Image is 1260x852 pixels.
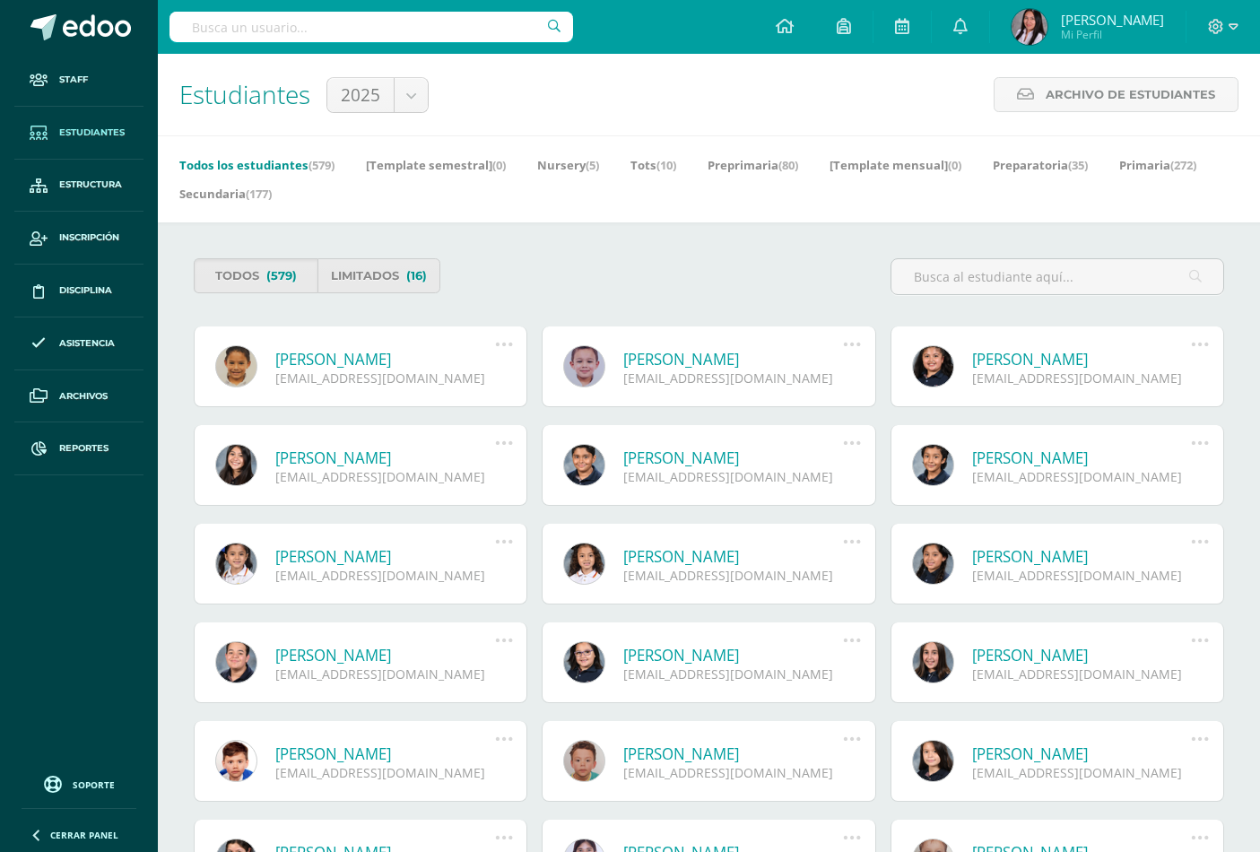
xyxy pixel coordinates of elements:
span: Cerrar panel [50,829,118,841]
a: 2025 [327,78,428,112]
a: [PERSON_NAME] [275,645,495,665]
a: Todos(579) [194,258,317,293]
a: [PERSON_NAME] [275,448,495,468]
a: [PERSON_NAME] [972,349,1192,369]
a: Disciplina [14,265,143,317]
a: [PERSON_NAME] [623,546,843,567]
a: [PERSON_NAME] [275,546,495,567]
a: Preprimaria(80) [708,151,798,179]
span: Reportes [59,441,109,456]
a: Limitados(16) [317,258,441,293]
span: Mi Perfil [1061,27,1164,42]
a: [PERSON_NAME] [275,743,495,764]
span: (579) [266,259,297,292]
span: (35) [1068,157,1088,173]
a: [PERSON_NAME] [623,743,843,764]
a: Primaria(272) [1119,151,1196,179]
span: (80) [778,157,798,173]
span: Estudiantes [59,126,125,140]
span: [PERSON_NAME] [1061,11,1164,29]
input: Busca al estudiante aquí... [891,259,1223,294]
span: Disciplina [59,283,112,298]
span: (272) [1170,157,1196,173]
span: 2025 [341,78,380,112]
span: Staff [59,73,88,87]
a: Archivos [14,370,143,423]
a: Soporte [22,771,136,795]
a: Estudiantes [14,107,143,160]
div: [EMAIL_ADDRESS][DOMAIN_NAME] [275,665,495,682]
span: (177) [246,186,272,202]
div: [EMAIL_ADDRESS][DOMAIN_NAME] [623,764,843,781]
a: Preparatoria(35) [993,151,1088,179]
div: [EMAIL_ADDRESS][DOMAIN_NAME] [623,468,843,485]
a: Reportes [14,422,143,475]
a: Nursery(5) [537,151,599,179]
a: Todos los estudiantes(579) [179,151,335,179]
span: Asistencia [59,336,115,351]
a: [PERSON_NAME] [972,743,1192,764]
div: [EMAIL_ADDRESS][DOMAIN_NAME] [275,764,495,781]
span: Estudiantes [179,77,310,111]
div: [EMAIL_ADDRESS][DOMAIN_NAME] [275,468,495,485]
a: [PERSON_NAME] [623,448,843,468]
span: (10) [656,157,676,173]
div: [EMAIL_ADDRESS][DOMAIN_NAME] [623,369,843,387]
a: Staff [14,54,143,107]
span: (16) [406,259,427,292]
a: Asistencia [14,317,143,370]
div: [EMAIL_ADDRESS][DOMAIN_NAME] [972,567,1192,584]
span: (579) [308,157,335,173]
div: [EMAIL_ADDRESS][DOMAIN_NAME] [972,468,1192,485]
span: (0) [492,157,506,173]
a: Secundaria(177) [179,179,272,208]
img: 1c4a8e29229ca7cba10d259c3507f649.png [1012,9,1047,45]
span: (0) [948,157,961,173]
a: [PERSON_NAME] [972,546,1192,567]
a: [Template mensual](0) [830,151,961,179]
span: Soporte [73,778,115,791]
a: Tots(10) [630,151,676,179]
a: Inscripción [14,212,143,265]
a: [PERSON_NAME] [275,349,495,369]
a: [Template semestral](0) [366,151,506,179]
div: [EMAIL_ADDRESS][DOMAIN_NAME] [275,567,495,584]
div: [EMAIL_ADDRESS][DOMAIN_NAME] [972,665,1192,682]
a: [PERSON_NAME] [623,349,843,369]
span: Inscripción [59,230,119,245]
div: [EMAIL_ADDRESS][DOMAIN_NAME] [623,665,843,682]
a: Estructura [14,160,143,213]
div: [EMAIL_ADDRESS][DOMAIN_NAME] [623,567,843,584]
span: Archivo de Estudiantes [1046,78,1215,111]
a: [PERSON_NAME] [972,645,1192,665]
div: [EMAIL_ADDRESS][DOMAIN_NAME] [275,369,495,387]
div: [EMAIL_ADDRESS][DOMAIN_NAME] [972,764,1192,781]
span: Estructura [59,178,122,192]
input: Busca un usuario... [169,12,573,42]
span: Archivos [59,389,108,404]
a: [PERSON_NAME] [623,645,843,665]
a: Archivo de Estudiantes [994,77,1238,112]
span: (5) [586,157,599,173]
a: [PERSON_NAME] [972,448,1192,468]
div: [EMAIL_ADDRESS][DOMAIN_NAME] [972,369,1192,387]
